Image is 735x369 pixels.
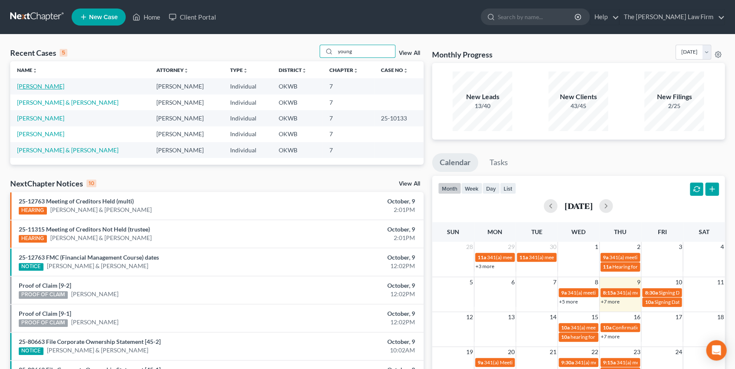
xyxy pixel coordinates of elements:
[10,48,67,58] div: Recent Cases
[674,347,683,357] span: 24
[19,207,47,215] div: HEARING
[716,277,725,287] span: 11
[465,312,474,322] span: 12
[549,242,557,252] span: 30
[706,340,726,360] div: Open Intercom Messenger
[223,94,272,110] td: Individual
[531,228,542,235] span: Tue
[609,254,692,260] span: 341(a) meeting for [PERSON_NAME]
[548,102,608,110] div: 43/45
[529,254,611,260] span: 341(a) meeting for [PERSON_NAME]
[223,126,272,142] td: Individual
[150,110,223,126] td: [PERSON_NAME]
[487,228,502,235] span: Mon
[243,68,248,73] i: unfold_more
[288,206,415,214] div: 2:01PM
[614,228,626,235] span: Thu
[500,183,516,194] button: list
[645,289,657,296] span: 8:30a
[549,347,557,357] span: 21
[353,68,358,73] i: unfold_more
[272,126,323,142] td: OKWB
[17,67,37,73] a: Nameunfold_more
[636,242,641,252] span: 2
[716,312,725,322] span: 18
[17,99,118,106] a: [PERSON_NAME] & [PERSON_NAME]
[288,262,415,270] div: 12:02PM
[603,254,608,260] span: 9a
[498,9,576,25] input: Search by name...
[19,197,134,205] a: 25-12763 Meeting of Creditors Held (multi)
[272,78,323,94] td: OKWB
[507,242,516,252] span: 29
[507,347,516,357] span: 20
[698,228,709,235] span: Sat
[381,67,408,73] a: Case Nounfold_more
[288,318,415,326] div: 12:02PM
[17,130,64,137] a: [PERSON_NAME]
[329,67,358,73] a: Chapterunfold_more
[571,334,636,340] span: hearing for [PERSON_NAME]
[519,254,528,260] span: 11a
[677,242,683,252] span: 3
[288,225,415,234] div: October, 9
[507,312,516,322] span: 13
[47,262,148,270] a: [PERSON_NAME] & [PERSON_NAME]
[288,309,415,318] div: October, 9
[150,126,223,142] td: [PERSON_NAME]
[438,183,461,194] button: month
[674,312,683,322] span: 17
[484,359,612,366] span: 341(a) Meeting for [PERSON_NAME] & [PERSON_NAME]
[465,242,474,252] span: 28
[19,319,68,327] div: PROOF OF CLAIM
[453,92,512,102] div: New Leads
[591,312,599,322] span: 15
[469,277,474,287] span: 5
[636,277,641,287] span: 9
[564,201,592,210] h2: [DATE]
[19,310,71,317] a: Proof of Claim [9-1]
[568,289,695,296] span: 341(a) meeting for [PERSON_NAME] & [PERSON_NAME]
[17,146,118,154] a: [PERSON_NAME] & [PERSON_NAME]
[19,254,159,261] a: 25-12763 FMC (Financial Management Course) dates
[288,281,415,290] div: October, 9
[156,67,189,73] a: Attorneyunfold_more
[230,67,248,73] a: Typeunfold_more
[603,289,616,296] span: 8:15a
[620,9,724,25] a: The [PERSON_NAME] Law Firm
[632,347,641,357] span: 23
[17,83,64,90] a: [PERSON_NAME]
[461,183,482,194] button: week
[561,324,570,331] span: 10a
[150,78,223,94] td: [PERSON_NAME]
[478,254,486,260] span: 11a
[272,94,323,110] td: OKWB
[150,94,223,110] td: [PERSON_NAME]
[10,178,96,189] div: NextChapter Notices
[60,49,67,57] div: 5
[19,338,161,345] a: 25-80663 File Corporate Ownership Statement [45-2]
[487,254,569,260] span: 341(a) meeting for [PERSON_NAME]
[288,234,415,242] div: 2:01PM
[603,263,611,270] span: 11a
[19,226,150,233] a: 25-11315 Meeting of Creditors Not Held (trustee)
[71,290,118,298] a: [PERSON_NAME]
[601,298,620,305] a: +7 more
[549,312,557,322] span: 14
[674,277,683,287] span: 10
[571,228,585,235] span: Wed
[594,277,599,287] span: 8
[279,67,307,73] a: Districtunfold_more
[561,289,567,296] span: 9a
[645,299,653,305] span: 10a
[323,142,374,158] td: 7
[323,110,374,126] td: 7
[559,298,578,305] a: +5 more
[288,346,415,355] div: 10:02AM
[476,263,494,269] a: +3 more
[447,228,459,235] span: Sun
[644,92,704,102] div: New Filings
[50,206,152,214] a: [PERSON_NAME] & [PERSON_NAME]
[591,347,599,357] span: 22
[47,346,148,355] a: [PERSON_NAME] & [PERSON_NAME]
